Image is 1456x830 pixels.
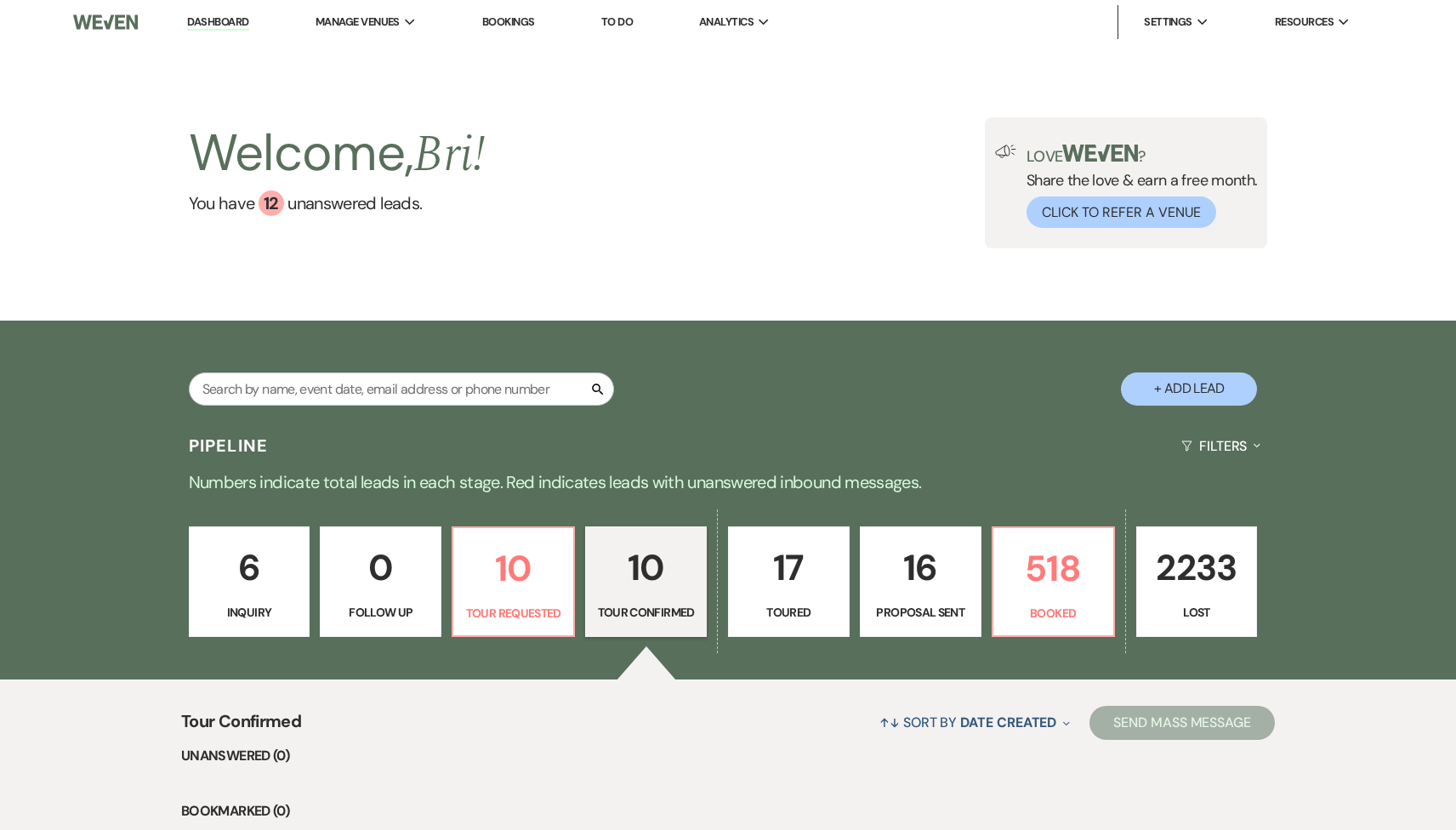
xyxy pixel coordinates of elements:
p: 17 [739,539,839,596]
p: 10 [596,539,696,596]
a: 6Inquiry [189,526,310,637]
a: 17Toured [728,526,850,637]
img: weven-logo-green.svg [1062,145,1138,162]
h3: Pipeline [189,434,269,458]
p: Tour Confirmed [596,603,696,622]
span: Date Created [960,713,1056,731]
img: loud-speaker-illustration.svg [995,145,1016,158]
p: 10 [464,540,563,597]
p: 2233 [1147,539,1247,596]
li: Bookmarked (0) [181,800,1275,822]
a: Bookings [482,14,535,29]
p: Follow Up [331,603,430,622]
input: Search by name, event date, email address or phone number [189,372,614,406]
p: 16 [871,539,970,596]
a: 10Tour Requested [452,526,575,637]
p: Inquiry [200,603,299,622]
li: Unanswered (0) [181,745,1275,767]
a: 2233Lost [1136,526,1258,637]
a: 16Proposal Sent [860,526,981,637]
a: 10Tour Confirmed [585,526,707,637]
button: Sort By Date Created [873,700,1077,745]
a: To Do [601,14,633,29]
span: Bri ! [413,116,484,194]
span: Resources [1275,14,1334,31]
p: Numbers indicate total leads in each stage. Red indicates leads with unanswered inbound messages. [116,469,1340,496]
a: 518Booked [992,526,1115,637]
button: Click to Refer a Venue [1027,196,1216,228]
button: Send Mass Message [1089,706,1275,740]
div: 12 [259,190,284,216]
p: 0 [331,539,430,596]
a: 0Follow Up [320,526,441,637]
button: + Add Lead [1121,372,1257,406]
h2: Welcome, [189,117,485,190]
p: 518 [1004,540,1103,597]
a: You have 12 unanswered leads. [189,190,485,216]
p: Lost [1147,603,1247,622]
span: ↑↓ [879,713,900,731]
a: Dashboard [187,14,248,31]
p: Love ? [1027,145,1258,164]
span: Settings [1144,14,1192,31]
p: Proposal Sent [871,603,970,622]
span: Tour Confirmed [181,708,301,745]
span: Manage Venues [316,14,400,31]
div: Share the love & earn a free month. [1016,145,1258,228]
p: Toured [739,603,839,622]
p: Tour Requested [464,604,563,622]
span: Analytics [699,14,754,31]
p: Booked [1004,604,1103,622]
p: 6 [200,539,299,596]
button: Filters [1174,424,1267,469]
img: Weven Logo [73,4,138,40]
